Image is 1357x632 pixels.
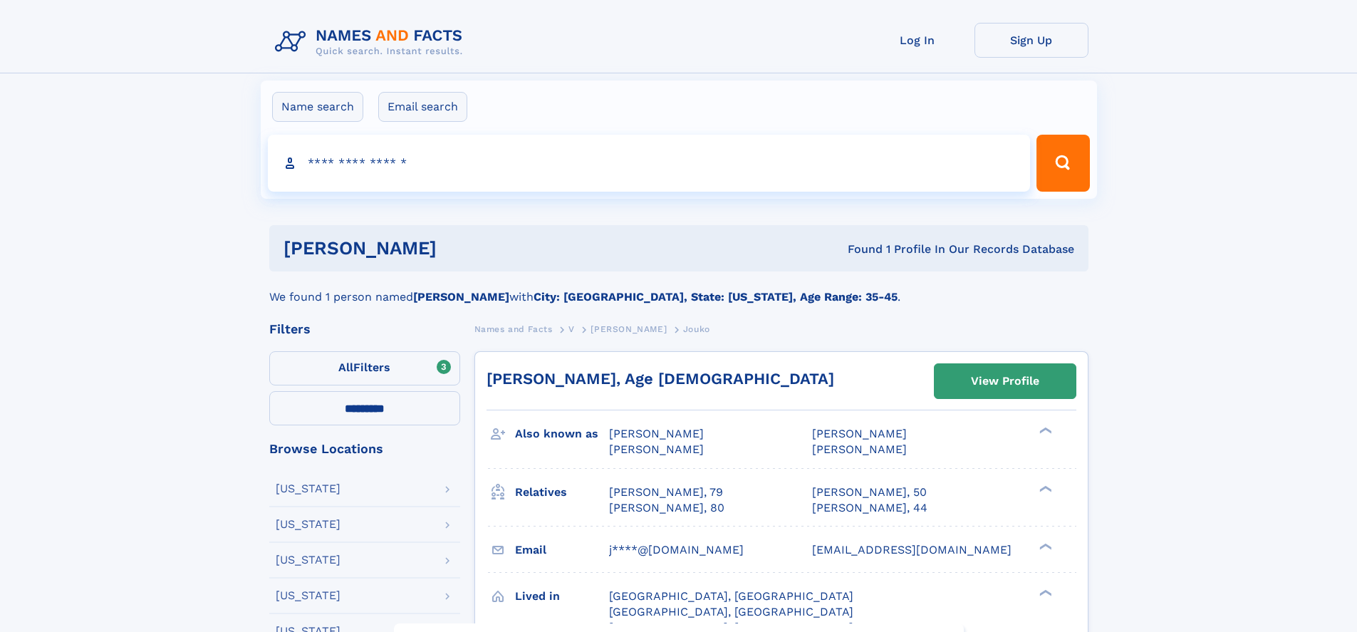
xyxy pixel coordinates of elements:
[683,324,710,334] span: Jouko
[935,364,1076,398] a: View Profile
[474,320,553,338] a: Names and Facts
[515,584,609,608] h3: Lived in
[276,554,340,566] div: [US_STATE]
[515,422,609,446] h3: Also known as
[609,427,704,440] span: [PERSON_NAME]
[812,442,907,456] span: [PERSON_NAME]
[591,324,667,334] span: [PERSON_NAME]
[534,290,898,304] b: City: [GEOGRAPHIC_DATA], State: [US_STATE], Age Range: 35-45
[487,370,834,388] a: [PERSON_NAME], Age [DEMOGRAPHIC_DATA]
[515,538,609,562] h3: Email
[609,500,724,516] a: [PERSON_NAME], 80
[1036,542,1053,551] div: ❯
[609,589,853,603] span: [GEOGRAPHIC_DATA], [GEOGRAPHIC_DATA]
[515,480,609,504] h3: Relatives
[591,320,667,338] a: [PERSON_NAME]
[861,23,974,58] a: Log In
[609,442,704,456] span: [PERSON_NAME]
[568,324,575,334] span: V
[269,351,460,385] label: Filters
[269,442,460,455] div: Browse Locations
[974,23,1088,58] a: Sign Up
[1036,484,1053,493] div: ❯
[642,242,1074,257] div: Found 1 Profile In Our Records Database
[269,271,1088,306] div: We found 1 person named with .
[269,323,460,336] div: Filters
[971,365,1039,398] div: View Profile
[268,135,1031,192] input: search input
[1036,426,1053,435] div: ❯
[812,485,927,500] a: [PERSON_NAME], 50
[272,92,363,122] label: Name search
[276,519,340,530] div: [US_STATE]
[1036,588,1053,597] div: ❯
[276,483,340,494] div: [US_STATE]
[269,23,474,61] img: Logo Names and Facts
[568,320,575,338] a: V
[338,361,353,374] span: All
[812,543,1012,556] span: [EMAIL_ADDRESS][DOMAIN_NAME]
[812,500,927,516] a: [PERSON_NAME], 44
[609,605,853,618] span: [GEOGRAPHIC_DATA], [GEOGRAPHIC_DATA]
[378,92,467,122] label: Email search
[284,239,643,257] h1: [PERSON_NAME]
[413,290,509,304] b: [PERSON_NAME]
[812,427,907,440] span: [PERSON_NAME]
[1036,135,1089,192] button: Search Button
[276,590,340,601] div: [US_STATE]
[609,485,723,500] a: [PERSON_NAME], 79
